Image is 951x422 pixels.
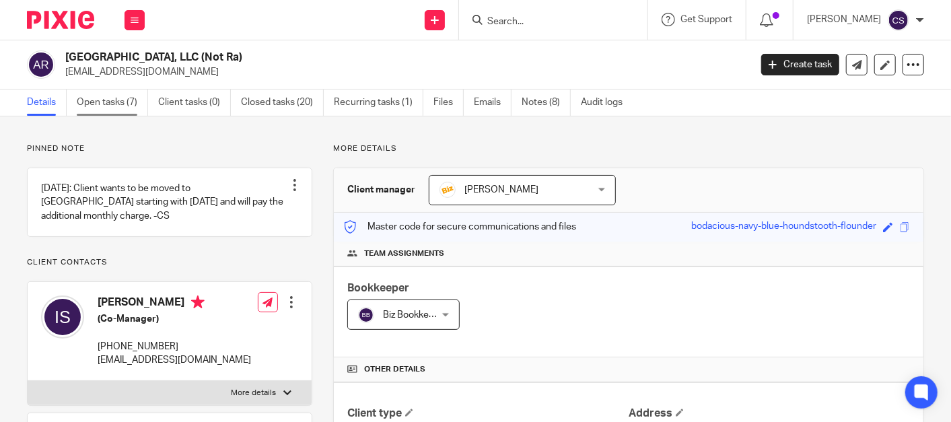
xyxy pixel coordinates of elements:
img: Pixie [27,11,94,29]
span: Get Support [680,15,732,24]
span: Team assignments [364,248,444,259]
img: siteIcon.png [439,182,456,198]
img: svg%3E [888,9,909,31]
p: More details [232,388,277,398]
h2: [GEOGRAPHIC_DATA], LLC (Not Ra) [65,50,606,65]
a: Create task [761,54,839,75]
input: Search [486,16,607,28]
a: Notes (8) [522,90,571,116]
h3: Client manager [347,183,415,197]
a: Emails [474,90,512,116]
h4: [PERSON_NAME] [98,295,251,312]
h4: Address [629,407,910,421]
div: bodacious-navy-blue-houndstooth-flounder [691,219,876,235]
a: Open tasks (7) [77,90,148,116]
span: [PERSON_NAME] [464,185,538,195]
a: Client tasks (0) [158,90,231,116]
a: Audit logs [581,90,633,116]
p: [EMAIL_ADDRESS][DOMAIN_NAME] [98,353,251,367]
h5: (Co-Manager) [98,312,251,326]
a: Recurring tasks (1) [334,90,423,116]
span: Other details [364,364,425,375]
p: Pinned note [27,143,312,154]
i: Primary [191,295,205,309]
a: Closed tasks (20) [241,90,324,116]
p: Client contacts [27,257,312,268]
p: [PERSON_NAME] [807,13,881,26]
p: [EMAIL_ADDRESS][DOMAIN_NAME] [65,65,741,79]
span: Biz Bookkeeping [383,310,452,320]
p: [PHONE_NUMBER] [98,340,251,353]
p: More details [333,143,924,154]
img: svg%3E [358,307,374,323]
a: Details [27,90,67,116]
span: Bookkeeper [347,283,409,293]
h4: Client type [347,407,629,421]
img: svg%3E [27,50,55,79]
a: Files [433,90,464,116]
img: svg%3E [41,295,84,339]
p: Master code for secure communications and files [344,220,576,234]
